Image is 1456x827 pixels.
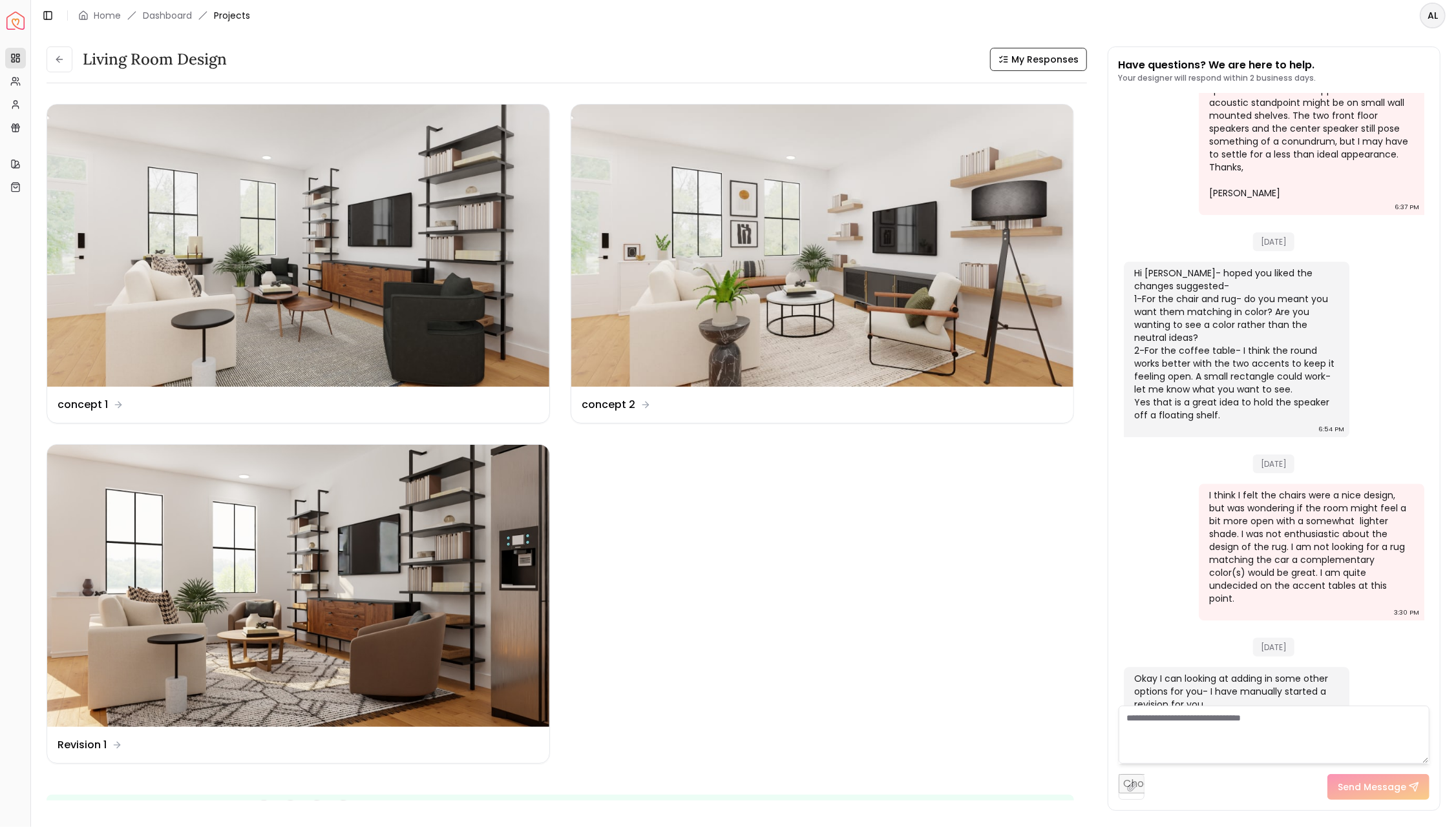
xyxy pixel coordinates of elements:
p: Have questions? We are here to help. [1119,57,1316,73]
dd: Revision 1 [58,737,107,753]
img: concept 1 [47,105,549,387]
nav: breadcrumb [78,9,250,22]
img: Revision 1 [47,445,549,727]
a: Dashboard [143,9,192,22]
h3: Living Room design [83,49,227,70]
a: Home [94,9,121,22]
div: Hi [PERSON_NAME]- hoped you liked the changes suggested- 1-For the chair and rug- do you meant yo... [1134,267,1336,422]
img: Spacejoy Logo [6,12,25,30]
span: AL [1421,4,1444,27]
span: [DATE] [1253,454,1294,473]
a: Revision 1Revision 1 [47,444,550,764]
a: Spacejoy [6,12,25,30]
p: How was your Spacejoy Experience? [57,800,246,815]
div: 6:54 PM [1318,423,1344,436]
img: concept 2 [571,105,1073,387]
span: [DATE] [1253,638,1294,657]
button: AL [1420,3,1446,28]
span: My Responses [1011,53,1079,66]
button: How was your Spacejoy Experience?Feeling terribleFeeling badFeeling goodFeeling awesome [47,795,1074,821]
a: concept 2concept 2 [571,104,1074,424]
div: I think I felt the chairs were a nice design, but was wondering if the room might feel a bit more... [1209,489,1411,605]
dd: concept 2 [582,397,635,413]
span: Projects [214,9,250,22]
a: concept 1concept 1 [47,104,550,424]
button: My Responses [990,48,1087,71]
div: 6:37 PM [1395,201,1419,214]
div: 3:30 PM [1394,606,1419,619]
span: [DATE] [1253,232,1294,251]
p: Your designer will respond within 2 business days. [1119,73,1316,83]
div: Okay I can looking at adding in some other options for you- I have manually started a revision fo... [1134,672,1336,711]
dd: concept 1 [58,397,108,413]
